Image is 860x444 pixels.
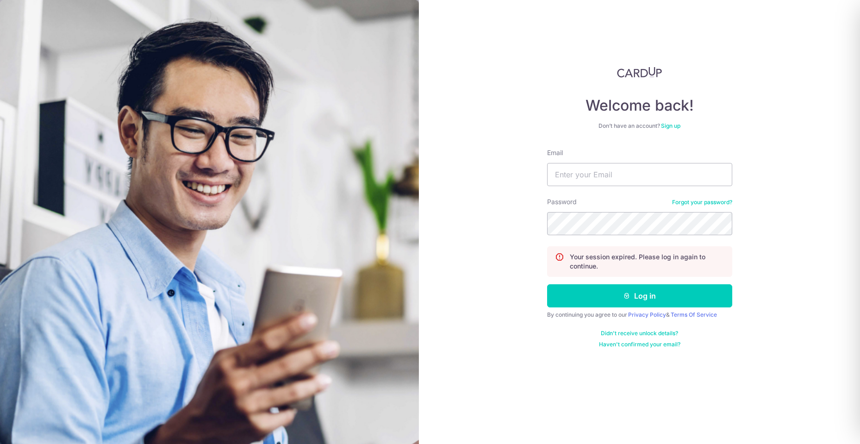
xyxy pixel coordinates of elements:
[547,148,563,157] label: Email
[599,341,680,348] a: Haven't confirmed your email?
[661,122,680,129] a: Sign up
[671,311,717,318] a: Terms Of Service
[628,311,666,318] a: Privacy Policy
[672,199,732,206] a: Forgot your password?
[547,284,732,307] button: Log in
[547,122,732,130] div: Don’t have an account?
[617,67,662,78] img: CardUp Logo
[547,197,577,206] label: Password
[547,163,732,186] input: Enter your Email
[547,96,732,115] h4: Welcome back!
[547,311,732,319] div: By continuing you agree to our &
[570,252,724,271] p: Your session expired. Please log in again to continue.
[601,330,678,337] a: Didn't receive unlock details?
